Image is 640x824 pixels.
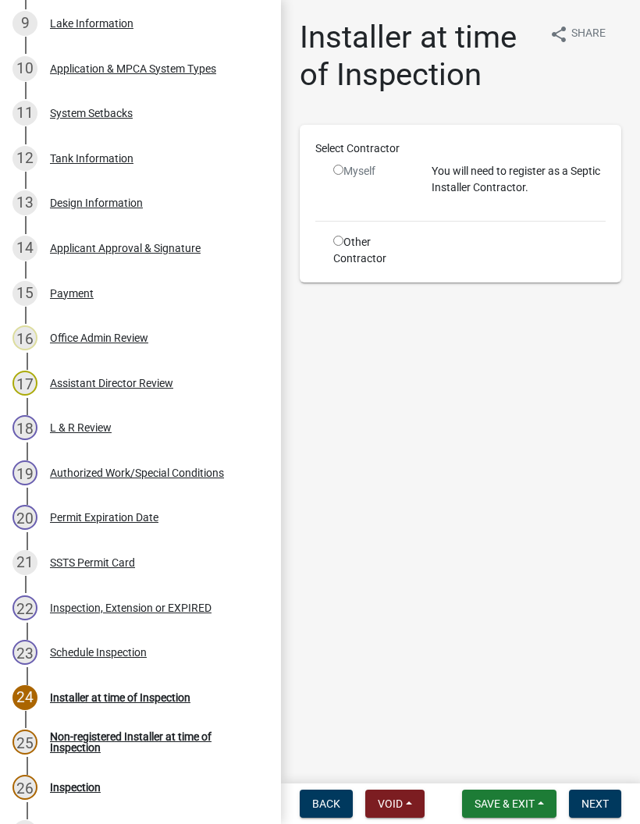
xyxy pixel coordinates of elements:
[50,467,224,478] div: Authorized Work/Special Conditions
[304,140,617,157] div: Select Contractor
[333,163,408,179] div: Myself
[12,11,37,36] div: 9
[312,797,340,810] span: Back
[365,790,425,818] button: Void
[581,797,609,810] span: Next
[50,108,133,119] div: System Setbacks
[50,731,256,753] div: Non-registered Installer at time of Inspection
[462,790,556,818] button: Save & Exit
[50,692,190,703] div: Installer at time of Inspection
[537,19,618,49] button: shareShare
[322,234,420,267] div: Other Contractor
[12,146,37,171] div: 12
[12,325,37,350] div: 16
[50,288,94,299] div: Payment
[50,63,216,74] div: Application & MPCA System Types
[12,190,37,215] div: 13
[12,775,37,800] div: 26
[50,332,148,343] div: Office Admin Review
[300,790,353,818] button: Back
[12,101,37,126] div: 11
[300,19,537,94] h1: Installer at time of Inspection
[12,595,37,620] div: 22
[12,56,37,81] div: 10
[50,647,147,658] div: Schedule Inspection
[12,640,37,665] div: 23
[12,730,37,755] div: 25
[12,460,37,485] div: 19
[12,415,37,440] div: 18
[432,163,606,196] p: You will need to register as a Septic Installer Contractor.
[12,505,37,530] div: 20
[12,685,37,710] div: 24
[50,782,101,793] div: Inspection
[50,557,135,568] div: SSTS Permit Card
[50,602,212,613] div: Inspection, Extension or EXPIRED
[12,281,37,306] div: 15
[475,797,535,810] span: Save & Exit
[569,790,621,818] button: Next
[378,797,403,810] span: Void
[549,25,568,44] i: share
[50,153,133,164] div: Tank Information
[50,197,143,208] div: Design Information
[50,18,133,29] div: Lake Information
[12,371,37,396] div: 17
[571,25,606,44] span: Share
[12,236,37,261] div: 14
[50,378,173,389] div: Assistant Director Review
[50,422,112,433] div: L & R Review
[50,243,201,254] div: Applicant Approval & Signature
[50,512,158,523] div: Permit Expiration Date
[12,550,37,575] div: 21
